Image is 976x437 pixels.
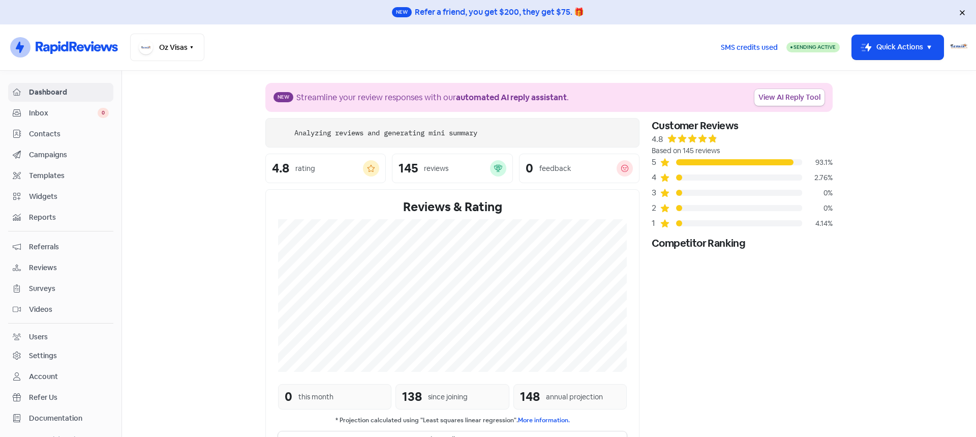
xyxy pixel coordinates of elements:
[98,108,109,118] span: 0
[520,388,540,406] div: 148
[285,388,292,406] div: 0
[298,392,333,402] div: this month
[786,41,840,53] a: Sending Active
[539,163,571,174] div: feedback
[8,279,113,298] a: Surveys
[29,371,58,382] div: Account
[802,172,833,183] div: 2.76%
[721,42,778,53] span: SMS credits used
[29,170,109,181] span: Templates
[652,171,660,184] div: 4
[802,157,833,168] div: 93.1%
[278,198,627,216] div: Reviews & Rating
[296,92,569,104] div: Streamline your review responses with our .
[652,202,660,214] div: 2
[8,238,113,256] a: Referrals
[8,258,113,277] a: Reviews
[402,388,422,406] div: 138
[272,162,289,174] div: 4.8
[518,416,570,424] a: More information.
[29,191,109,202] span: Widgets
[8,367,113,386] a: Account
[8,145,113,164] a: Campaigns
[8,388,113,407] a: Refer Us
[29,212,109,223] span: Reports
[29,150,109,160] span: Campaigns
[8,104,113,123] a: Inbox 0
[424,163,448,174] div: reviews
[456,92,567,103] b: automated AI reply assistant
[8,83,113,102] a: Dashboard
[130,34,204,61] button: Oz Visas
[29,283,109,294] span: Surveys
[8,125,113,143] a: Contacts
[794,44,836,50] span: Sending Active
[29,332,48,342] div: Users
[8,328,113,346] a: Users
[29,108,98,119] span: Inbox
[29,129,109,139] span: Contacts
[29,242,109,252] span: Referrals
[29,351,57,361] div: Settings
[29,413,109,424] span: Documentation
[428,392,468,402] div: since joining
[295,163,315,174] div: rating
[8,187,113,206] a: Widgets
[29,87,109,98] span: Dashboard
[950,38,968,56] img: User
[546,392,603,402] div: annual projection
[652,133,663,145] div: 4.8
[273,92,293,102] span: New
[278,416,627,425] small: * Projection calculated using "Least squares linear regression".
[399,162,418,174] div: 145
[652,187,660,199] div: 3
[652,217,660,229] div: 1
[526,162,533,174] div: 0
[392,154,512,183] a: 145reviews
[802,203,833,214] div: 0%
[29,263,109,273] span: Reviews
[265,154,386,183] a: 4.8rating
[652,156,660,168] div: 5
[712,41,786,52] a: SMS credits used
[652,236,833,251] div: Competitor Ranking
[29,304,109,315] span: Videos
[754,89,825,106] a: View AI Reply Tool
[415,6,584,18] div: Refer a friend, you get $200, they get $75. 🎁
[8,300,113,319] a: Videos
[652,145,833,156] div: Based on 145 reviews
[802,218,833,229] div: 4.14%
[8,208,113,227] a: Reports
[519,154,639,183] a: 0feedback
[29,392,109,403] span: Refer Us
[802,188,833,198] div: 0%
[8,166,113,185] a: Templates
[294,128,477,138] div: Analyzing reviews and generating mini summary
[8,409,113,428] a: Documentation
[8,346,113,365] a: Settings
[852,35,943,60] button: Quick Actions
[392,7,412,17] span: New
[652,118,833,133] div: Customer Reviews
